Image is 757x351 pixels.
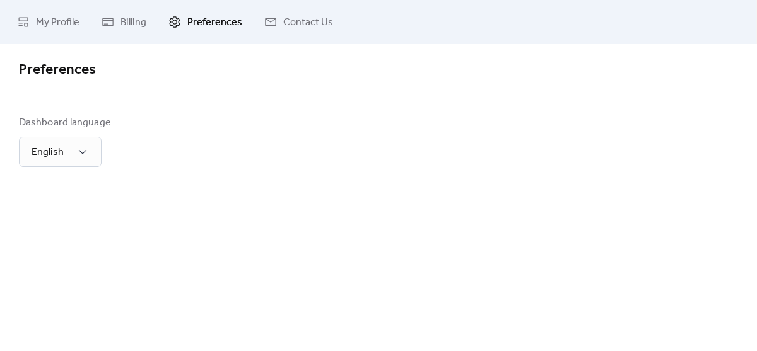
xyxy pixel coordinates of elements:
span: Contact Us [283,15,333,30]
div: Dashboard language [19,115,111,130]
a: My Profile [8,5,89,39]
span: Preferences [19,56,96,84]
span: Billing [120,15,146,30]
span: Preferences [187,15,242,30]
span: My Profile [36,15,79,30]
a: Preferences [159,5,252,39]
a: Billing [92,5,156,39]
a: Contact Us [255,5,343,39]
span: English [32,142,64,162]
